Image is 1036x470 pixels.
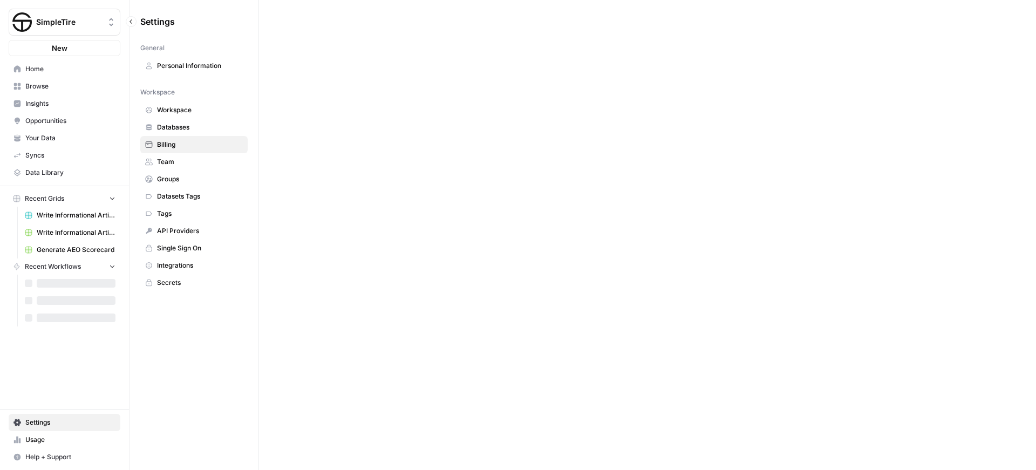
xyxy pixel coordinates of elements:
a: Tags [140,205,248,222]
a: Team [140,153,248,171]
span: API Providers [157,226,243,236]
button: Recent Grids [9,190,120,207]
a: Syncs [9,147,120,164]
a: Databases [140,119,248,136]
span: Secrets [157,278,243,288]
span: Usage [25,435,115,445]
img: SimpleTire Logo [12,12,32,32]
span: Settings [25,418,115,427]
span: Groups [157,174,243,184]
span: Help + Support [25,452,115,462]
span: Home [25,64,115,74]
a: Secrets [140,274,248,291]
a: Write Informational Articles [DATE] [20,224,120,241]
a: Your Data [9,130,120,147]
a: Write Informational Articles [DATE] [20,207,120,224]
button: New [9,40,120,56]
a: Data Library [9,164,120,181]
span: Settings [140,15,175,28]
span: Your Data [25,133,115,143]
a: API Providers [140,222,248,240]
span: SimpleTire [36,17,101,28]
a: Browse [9,78,120,95]
span: Write Informational Articles [DATE] [37,210,115,220]
span: New [52,43,67,53]
span: Workspace [140,87,175,97]
span: Integrations [157,261,243,270]
button: Workspace: SimpleTire [9,9,120,36]
a: Single Sign On [140,240,248,257]
a: Usage [9,431,120,448]
span: Opportunities [25,116,115,126]
a: Home [9,60,120,78]
span: Insights [25,99,115,108]
span: Browse [25,81,115,91]
a: Insights [9,95,120,112]
span: Syncs [25,151,115,160]
span: Data Library [25,168,115,178]
span: General [140,43,165,53]
a: Datasets Tags [140,188,248,205]
span: Datasets Tags [157,192,243,201]
a: Settings [9,414,120,431]
a: Groups [140,171,248,188]
span: Recent Grids [25,194,64,203]
a: Integrations [140,257,248,274]
button: Help + Support [9,448,120,466]
span: Workspace [157,105,243,115]
a: Personal Information [140,57,248,74]
span: Personal Information [157,61,243,71]
span: Write Informational Articles [DATE] [37,228,115,237]
span: Billing [157,140,243,149]
button: Recent Workflows [9,258,120,275]
a: Generate AEO Scorecard [20,241,120,258]
a: Opportunities [9,112,120,130]
a: Billing [140,136,248,153]
span: Generate AEO Scorecard [37,245,115,255]
span: Tags [157,209,243,219]
span: Single Sign On [157,243,243,253]
a: Workspace [140,101,248,119]
span: Databases [157,122,243,132]
span: Team [157,157,243,167]
span: Recent Workflows [25,262,81,271]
